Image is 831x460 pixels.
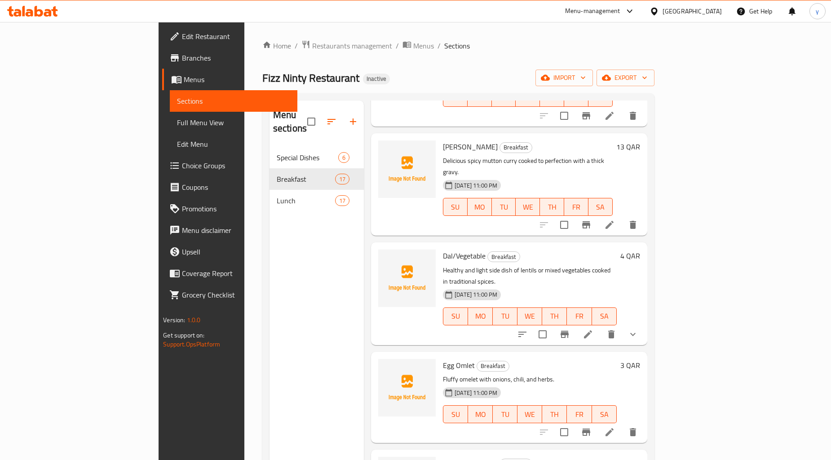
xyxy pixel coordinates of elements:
[622,421,644,443] button: delete
[413,40,434,51] span: Menus
[533,325,552,344] span: Select to update
[182,225,290,236] span: Menu disclaimer
[567,405,592,423] button: FR
[163,329,204,341] span: Get support on:
[592,405,617,423] button: SA
[402,40,434,52] a: Menus
[592,201,609,214] span: SA
[163,314,185,326] span: Version:
[451,181,501,190] span: [DATE] 11:00 PM
[162,69,297,90] a: Menus
[543,72,586,83] span: import
[443,249,486,263] span: Dal/Vegetable
[472,310,489,323] span: MO
[336,197,349,205] span: 17
[570,408,588,421] span: FR
[592,307,617,325] button: SA
[495,201,513,214] span: TU
[162,176,297,198] a: Coupons
[488,252,520,262] span: Breakfast
[521,408,539,421] span: WE
[162,284,297,306] a: Grocery Checklist
[472,408,489,421] span: MO
[170,133,297,155] a: Edit Menu
[546,310,563,323] span: TH
[277,195,335,206] span: Lunch
[496,408,514,421] span: TU
[342,111,364,132] button: Add section
[517,307,542,325] button: WE
[182,246,290,257] span: Upsell
[477,361,509,371] span: Breakfast
[177,117,290,128] span: Full Menu View
[301,40,392,52] a: Restaurants management
[493,405,517,423] button: TU
[262,40,654,52] nav: breadcrumb
[567,307,592,325] button: FR
[546,408,563,421] span: TH
[622,324,644,345] button: show more
[177,96,290,106] span: Sections
[499,142,532,153] div: Breakfast
[568,201,585,214] span: FR
[182,182,290,193] span: Coupons
[516,198,540,216] button: WE
[575,421,597,443] button: Branch-specific-item
[378,359,436,416] img: Egg Omlet
[363,75,390,83] span: Inactive
[583,329,593,340] a: Edit menu item
[451,290,501,299] span: [DATE] 11:00 PM
[663,6,722,16] div: [GEOGRAPHIC_DATA]
[622,105,644,127] button: delete
[540,198,564,216] button: TH
[493,307,517,325] button: TU
[616,140,640,153] h6: 13 QAR
[182,53,290,63] span: Branches
[564,198,588,216] button: FR
[378,250,436,307] img: Dal/Vegetable
[555,423,574,442] span: Select to update
[170,112,297,133] a: Full Menu View
[596,310,613,323] span: SA
[182,268,290,279] span: Coverage Report
[270,147,364,168] div: Special Dishes6
[496,310,514,323] span: TU
[597,70,654,86] button: export
[500,142,532,153] span: Breakfast
[601,324,622,345] button: delete
[517,405,542,423] button: WE
[321,111,342,132] span: Sort sections
[270,168,364,190] div: Breakfast17
[162,219,297,241] a: Menu disclaimer
[604,427,615,438] a: Edit menu item
[512,324,533,345] button: sort-choices
[443,140,498,153] span: [PERSON_NAME]
[302,112,321,131] span: Select all sections
[816,6,819,16] span: y
[312,40,392,51] span: Restaurants management
[565,6,620,17] div: Menu-management
[604,110,615,121] a: Edit menu item
[182,289,290,300] span: Grocery Checklist
[378,140,436,198] img: Matton Bhuna
[596,408,613,421] span: SA
[447,408,464,421] span: SU
[492,198,516,216] button: TU
[262,68,359,88] span: Fizz Ninty Restaurant
[604,72,647,83] span: export
[443,405,468,423] button: SU
[544,201,561,214] span: TH
[396,40,399,51] li: /
[187,314,201,326] span: 1.0.0
[182,31,290,42] span: Edit Restaurant
[339,153,349,162] span: 6
[628,329,638,340] svg: Show Choices
[521,310,539,323] span: WE
[487,251,520,262] div: Breakfast
[363,74,390,84] div: Inactive
[620,250,640,262] h6: 4 QAR
[277,152,338,163] span: Special Dishes
[270,143,364,215] nav: Menu sections
[443,307,468,325] button: SU
[447,310,464,323] span: SU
